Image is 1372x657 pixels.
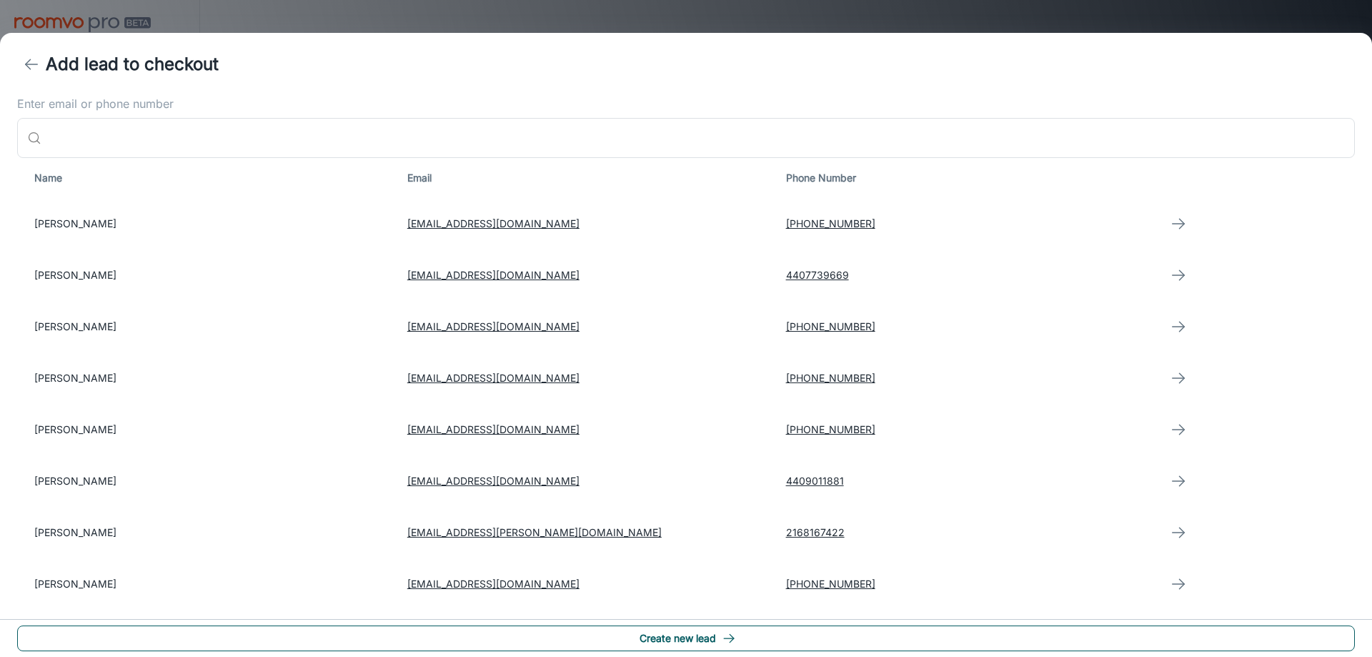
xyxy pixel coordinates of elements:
[46,51,219,77] h4: Add lead to checkout
[407,217,580,229] a: [EMAIL_ADDRESS][DOMAIN_NAME]
[407,269,580,281] a: [EMAIL_ADDRESS][DOMAIN_NAME]
[407,526,662,538] a: [EMAIL_ADDRESS][PERSON_NAME][DOMAIN_NAME]
[786,320,875,332] a: [PHONE_NUMBER]
[786,423,875,435] a: [PHONE_NUMBER]
[17,158,396,198] th: Name
[786,526,845,538] a: 2168167422
[786,475,844,487] a: 4409011881
[17,626,1355,651] button: Create new lead
[786,217,875,229] a: [PHONE_NUMBER]
[17,250,396,301] td: [PERSON_NAME]
[396,158,775,198] th: Email
[17,558,396,610] td: [PERSON_NAME]
[407,475,580,487] a: [EMAIL_ADDRESS][DOMAIN_NAME]
[17,50,46,79] button: back
[17,455,396,507] td: [PERSON_NAME]
[775,158,1153,198] th: Phone Number
[407,372,580,384] a: [EMAIL_ADDRESS][DOMAIN_NAME]
[786,269,849,281] a: 4407739669
[786,372,875,384] a: [PHONE_NUMBER]
[786,578,875,590] a: [PHONE_NUMBER]
[407,578,580,590] a: [EMAIL_ADDRESS][DOMAIN_NAME]
[17,198,396,250] td: [PERSON_NAME]
[407,423,580,435] a: [EMAIL_ADDRESS][DOMAIN_NAME]
[17,404,396,455] td: [PERSON_NAME]
[17,301,396,352] td: [PERSON_NAME]
[407,320,580,332] a: [EMAIL_ADDRESS][DOMAIN_NAME]
[17,507,396,558] td: [PERSON_NAME]
[17,96,1355,112] label: Enter email or phone number
[17,352,396,404] td: [PERSON_NAME]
